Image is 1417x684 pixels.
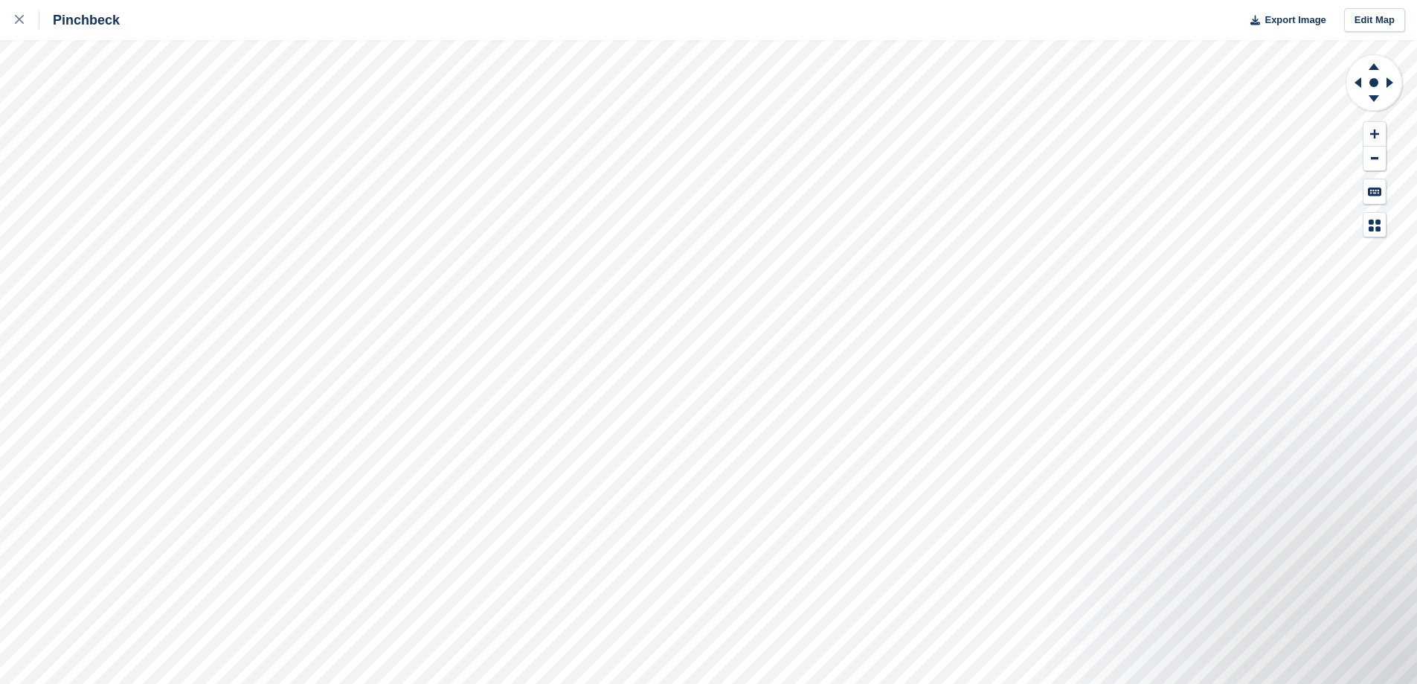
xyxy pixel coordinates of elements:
button: Keyboard Shortcuts [1363,179,1386,204]
button: Map Legend [1363,213,1386,237]
span: Export Image [1265,13,1326,28]
button: Zoom Out [1363,147,1386,171]
button: Export Image [1241,8,1326,33]
a: Edit Map [1344,8,1405,33]
div: Pinchbeck [39,11,120,29]
button: Zoom In [1363,122,1386,147]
